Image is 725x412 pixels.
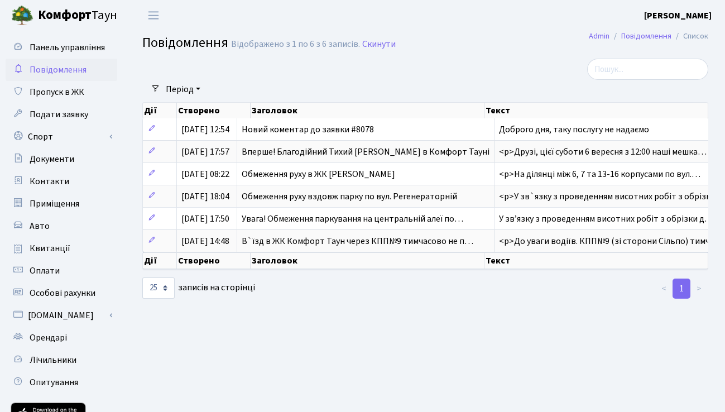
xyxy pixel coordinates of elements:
[587,59,708,80] input: Пошук...
[30,198,79,210] span: Приміщення
[30,64,87,76] span: Повідомлення
[6,148,117,170] a: Документи
[30,108,88,121] span: Подати заявку
[499,213,713,225] span: У звʼязку з проведенням висотних робіт з обрізки д…
[6,237,117,260] a: Квитанції
[644,9,712,22] a: [PERSON_NAME]
[181,168,229,180] span: [DATE] 08:22
[621,30,671,42] a: Повідомлення
[6,215,117,237] a: Авто
[30,175,69,188] span: Контакти
[181,123,229,136] span: [DATE] 12:54
[181,213,229,225] span: [DATE] 17:50
[671,30,708,42] li: Список
[6,59,117,81] a: Повідомлення
[143,103,177,118] th: Дії
[499,146,707,158] span: <p>Друзі, цієї суботи 6 вересня з 12:00 наші мешка…
[484,252,708,269] th: Текст
[38,6,92,24] b: Комфорт
[6,170,117,193] a: Контакти
[6,36,117,59] a: Панель управління
[242,123,374,136] span: Новий коментар до заявки #8078
[499,190,719,203] span: <p>У зв`язку з проведенням висотних робіт з обрізк…
[499,235,719,247] span: <p>До уваги водіїв. КПП№9 (зі сторони Сільпо) тимч…
[38,6,117,25] span: Таун
[673,279,690,299] a: 1
[362,39,396,50] a: Скинути
[143,252,177,269] th: Дії
[181,146,229,158] span: [DATE] 17:57
[6,371,117,394] a: Опитування
[11,4,33,27] img: logo.png
[181,190,229,203] span: [DATE] 18:04
[30,153,74,165] span: Документи
[30,41,105,54] span: Панель управління
[242,190,457,203] span: Обмеження руху вздовж парку по вул. Регенераторній
[30,287,95,299] span: Особові рахунки
[142,277,255,299] label: записів на сторінці
[142,33,228,52] span: Повідомлення
[140,6,167,25] button: Переключити навігацію
[231,39,360,50] div: Відображено з 1 по 6 з 6 записів.
[572,25,725,48] nav: breadcrumb
[242,235,473,247] span: В`їзд в ЖК Комфорт Таун через КПП№9 тимчасово не п…
[142,277,175,299] select: записів на сторінці
[177,103,251,118] th: Створено
[484,103,708,118] th: Текст
[6,103,117,126] a: Подати заявку
[589,30,609,42] a: Admin
[6,282,117,304] a: Особові рахунки
[251,103,485,118] th: Заголовок
[30,376,78,389] span: Опитування
[177,252,251,269] th: Створено
[242,168,395,180] span: Обмеження руху в ЖК [PERSON_NAME]
[30,242,70,255] span: Квитанції
[6,304,117,327] a: [DOMAIN_NAME]
[6,126,117,148] a: Спорт
[30,354,76,366] span: Лічильники
[251,252,485,269] th: Заголовок
[6,349,117,371] a: Лічильники
[242,213,463,225] span: Увага! Обмеження паркування на центральній алеї по…
[181,235,229,247] span: [DATE] 14:48
[6,193,117,215] a: Приміщення
[30,220,50,232] span: Авто
[30,265,60,277] span: Оплати
[30,86,84,98] span: Пропуск в ЖК
[6,327,117,349] a: Орендарі
[161,80,205,99] a: Період
[6,260,117,282] a: Оплати
[6,81,117,103] a: Пропуск в ЖК
[499,123,649,136] span: Доброго дня, таку послугу не надаємо
[499,168,700,180] span: <p>На ділянці між 6, 7 та 13-16 корпусами по вул.…
[30,332,67,344] span: Орендарі
[242,146,489,158] span: Вперше! Благодійний Тихий [PERSON_NAME] в Комфорт Тауні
